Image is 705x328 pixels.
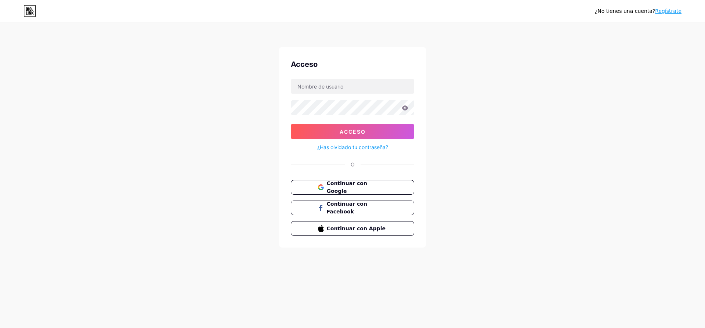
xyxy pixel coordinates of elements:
[351,161,355,167] font: O
[327,226,386,231] font: Continuar con Apple
[291,201,414,215] button: Continuar con Facebook
[291,221,414,236] button: Continuar con Apple
[291,180,414,195] button: Continuar con Google
[291,124,414,139] button: Acceso
[327,180,367,194] font: Continuar con Google
[317,144,388,150] font: ¿Has olvidado tu contraseña?
[317,143,388,151] a: ¿Has olvidado tu contraseña?
[595,8,655,14] font: ¿No tienes una cuenta?
[291,79,414,94] input: Nombre de usuario
[340,129,366,135] font: Acceso
[655,8,681,14] a: Regístrate
[291,60,318,69] font: Acceso
[327,201,367,215] font: Continuar con Facebook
